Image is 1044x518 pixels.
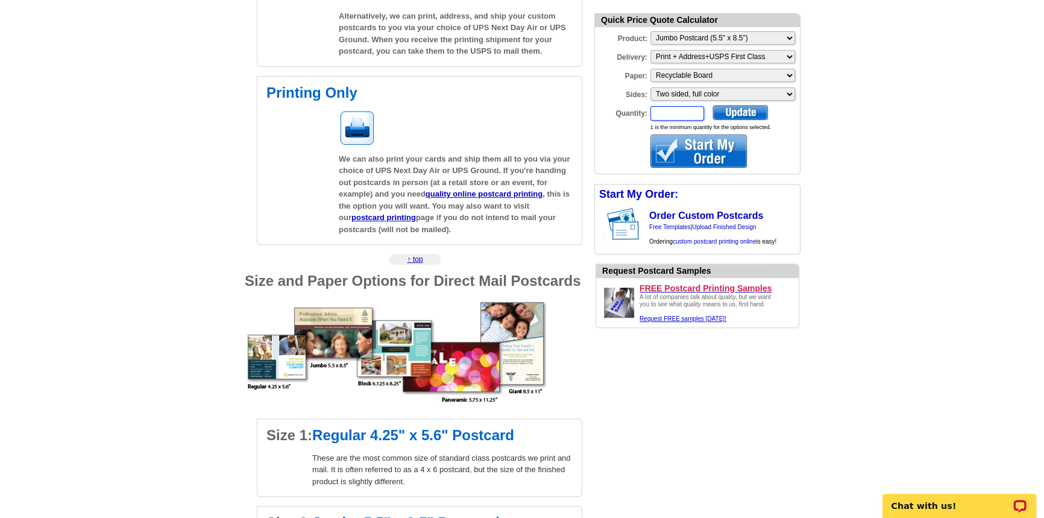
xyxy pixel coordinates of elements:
div: Start My Order: [595,185,800,204]
span: Size 1: [266,427,312,443]
span: We can also print your cards and ship them all to you via your choice of UPS Next Day Air or UPS ... [339,154,570,234]
a: FREE Postcard Printing Samples [640,283,794,294]
a: quality online postcard printing [426,189,542,198]
a: Request FREE samples [DATE]! [640,315,726,322]
img: Printing image for postcards [339,110,375,146]
a: Upload Finished Design [692,224,756,230]
a: Free Templates [649,224,691,230]
label: Product: [595,30,649,44]
label: Sides: [595,86,649,100]
div: Quick Price Quote Calculator [595,14,800,27]
div: These are the most common size of standard class postcards we print and mail. It is often referre... [312,452,573,488]
img: post card showing stamp and address area [605,204,647,244]
label: Quantity: [595,105,649,119]
iframe: LiveChat chat widget [875,480,1044,518]
img: background image for postcard [595,204,605,244]
h2: Regular 4.25" x 5.6" Postcard [266,428,573,443]
a: postcard printing [351,213,416,222]
img: Upload a design ready to be printed [601,285,637,321]
span: | Ordering is easy! [649,224,776,245]
h2: Printing Only [266,86,573,100]
div: Request Postcard Samples [602,265,799,277]
label: Paper: [595,68,649,81]
a: Order Custom Postcards [649,210,763,221]
a: ↑ top [407,255,423,264]
div: 1 is the minimum quantity for the options selected. [650,124,800,132]
div: A lot of companies talk about quality, but we want you to see what quality means to us, first hand. [640,294,778,323]
span: Alternatively, we can print, address, and ship your custom postcards to you via your choice of UP... [339,11,566,56]
img: marketing postcards [245,298,546,406]
label: Delivery: [595,49,649,63]
h2: Size and Paper Options for Direct Mail Postcards [245,274,582,288]
a: custom postcard printing online [673,238,756,245]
